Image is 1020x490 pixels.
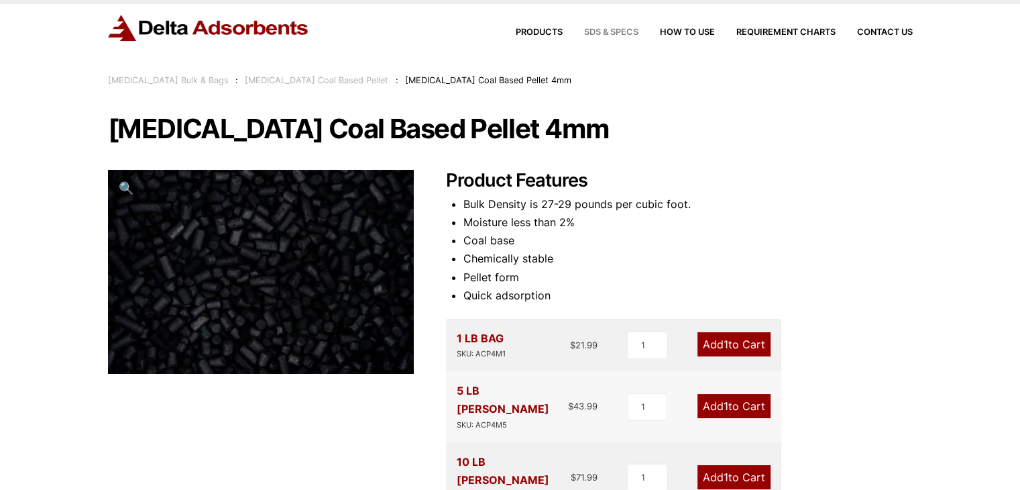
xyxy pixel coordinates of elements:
a: Products [494,28,563,37]
h1: [MEDICAL_DATA] Coal Based Pellet 4mm [108,115,913,143]
a: SDS & SPECS [563,28,638,37]
a: [MEDICAL_DATA] Bulk & Bags [108,75,229,85]
a: View full-screen image gallery [108,170,145,207]
span: $ [571,472,576,483]
span: 1 [724,338,728,351]
h2: Product Features [446,170,913,192]
span: 1 [724,399,728,413]
span: How to Use [660,28,715,37]
a: Add1to Cart [697,332,771,356]
span: : [396,75,398,85]
li: Chemically stable [463,250,913,268]
li: Moisture less than 2% [463,213,913,232]
div: SKU: ACP4M5 [457,419,569,432]
a: Contact Us [836,28,913,37]
a: Add1to Cart [697,465,771,489]
span: SDS & SPECS [584,28,638,37]
bdi: 21.99 [570,340,598,350]
a: Requirement Charts [715,28,836,37]
span: Requirement Charts [736,28,836,37]
span: 1 [724,471,728,484]
bdi: 71.99 [571,472,598,483]
div: 5 LB [PERSON_NAME] [457,382,569,431]
li: Coal base [463,232,913,250]
li: Bulk Density is 27-29 pounds per cubic foot. [463,195,913,213]
li: Pellet form [463,268,913,287]
span: Contact Us [857,28,913,37]
span: Products [516,28,563,37]
div: 1 LB BAG [457,330,506,360]
a: Add1to Cart [697,394,771,418]
span: [MEDICAL_DATA] Coal Based Pellet 4mm [405,75,571,85]
a: [MEDICAL_DATA] Coal Based Pellet [245,75,388,85]
span: : [235,75,238,85]
img: Delta Adsorbents [108,15,309,41]
span: $ [570,340,575,350]
li: Quick adsorption [463,287,913,305]
span: $ [568,401,573,411]
span: 🔍 [119,181,134,195]
bdi: 43.99 [568,401,598,411]
a: How to Use [638,28,715,37]
div: SKU: ACP4M1 [457,348,506,360]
